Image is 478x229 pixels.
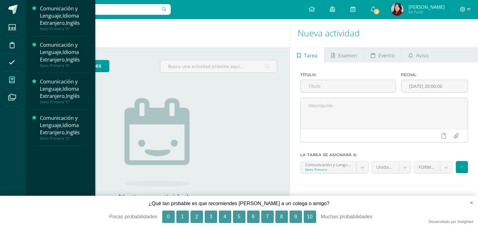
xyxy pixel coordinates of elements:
div: Comunicación y Lenguaje,Idioma Extranjero,Inglés [40,5,88,27]
button: 1 [176,210,189,223]
input: Fecha de entrega [401,80,468,92]
button: 3 [205,210,217,223]
label: Fecha: [401,72,468,77]
h1: Nueva actividad [298,19,470,47]
span: Evento [378,48,395,63]
button: 5 [233,210,245,223]
div: Comunicación y Lenguaje,Idioma Extranjero,Inglés [40,114,88,136]
a: FORMATIVO (70.0%) [414,161,452,173]
div: Sexto Primaria [305,167,352,172]
a: Unidad 4 [371,161,411,173]
div: Pocas probabilidades [79,210,157,223]
span: Unidad 4 [376,161,394,173]
button: 4 [219,210,231,223]
a: Aviso [402,47,435,62]
label: La tarea se asignará a: [300,152,468,157]
a: Evento [364,47,401,62]
span: Aviso [416,48,429,63]
span: [PERSON_NAME] [408,4,444,10]
span: FORMATIVO (70.0%) [419,161,435,173]
label: Título: [300,72,396,77]
input: Busca una actividad próxima aquí... [160,60,277,72]
button: 9 [289,210,302,223]
span: Tarea [304,48,317,63]
span: Mi Perfil [408,9,444,15]
input: Busca un usuario... [29,4,171,15]
span: Examen [338,48,357,63]
div: Sexto Primaria "A" [40,27,88,31]
img: no_activities.png [124,98,190,187]
button: 8 [275,210,288,223]
button: close survey [459,196,478,210]
a: Comunicación y Lenguaje,Idioma Extranjero,InglésSexto Primaria "C" [40,78,88,104]
img: 3e130899817b44952652fa4b67b78402.png [391,3,404,16]
div: Sexto Primaria "B" [40,63,88,68]
a: Comunicación y Lenguaje,Idioma Extranjero,Inglés 'A'Sexto Primaria [300,161,368,173]
div: Muchas probabilidades [321,210,399,223]
button: 6 [247,210,260,223]
div: Comunicación y Lenguaje,Idioma Extranjero,Inglés [40,41,88,63]
div: Comunicación y Lenguaje,Idioma Extranjero,Inglés 'A' [305,161,352,167]
button: 7 [261,210,274,223]
input: Título [300,80,396,92]
a: Comunicación y Lenguaje,Idioma Extranjero,InglésSexto Primaria "A" [40,5,88,31]
div: Sexto Primaria "D" [40,136,88,141]
div: Comunicación y Lenguaje,Idioma Extranjero,Inglés [40,78,88,100]
button: 2 [190,210,203,223]
a: Examen [324,47,364,62]
span: 2 [373,8,380,15]
h1: Actividades [33,19,282,47]
a: Tarea [290,47,324,62]
a: Comunicación y Lenguaje,Idioma Extranjero,InglésSexto Primaria "B" [40,41,88,67]
button: 0, Pocas probabilidades [162,210,175,223]
button: 10, Muchas probabilidades [304,210,316,223]
a: Comunicación y Lenguaje,Idioma Extranjero,InglésSexto Primaria "D" [40,114,88,141]
div: Sexto Primaria "C" [40,100,88,104]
